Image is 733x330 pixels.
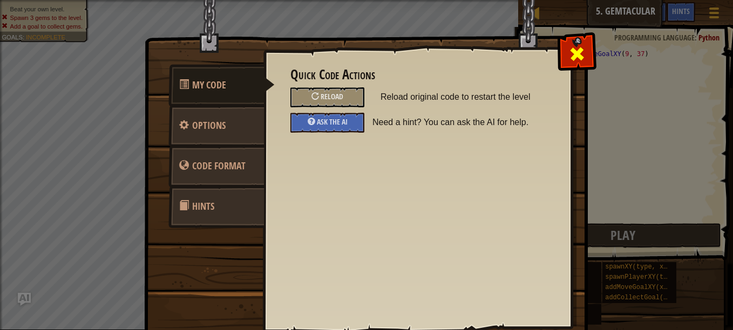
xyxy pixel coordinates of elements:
[321,91,343,101] span: Reload
[290,87,364,107] div: Reload original code to restart the level
[290,67,545,82] h3: Quick Code Actions
[192,159,246,173] span: game_menu.change_language_caption
[317,116,348,127] span: Ask the AI
[192,200,214,213] span: Hints
[168,105,264,147] a: Options
[192,78,226,92] span: Quick Code Actions
[372,113,553,132] span: Need a hint? You can ask the AI for help.
[192,119,226,132] span: Configure settings
[290,113,364,133] div: Ask the AI
[168,145,264,187] a: Code Format
[381,87,545,107] span: Reload original code to restart the level
[168,64,275,106] a: My Code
